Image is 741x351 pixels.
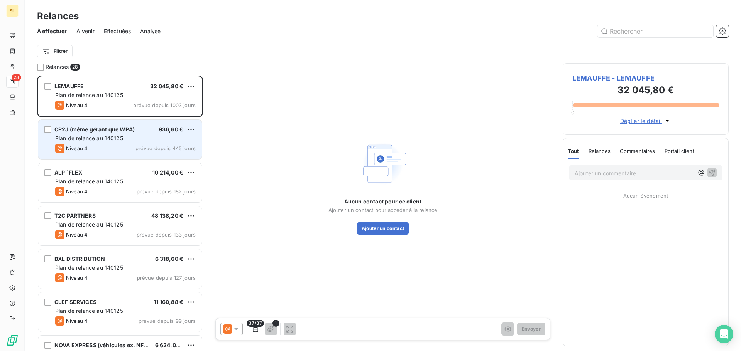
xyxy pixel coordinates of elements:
span: Niveau 4 [66,318,88,324]
span: 0 [571,109,574,116]
span: prévue depuis 127 jours [137,275,196,281]
span: Portail client [665,148,694,154]
span: 48 138,20 € [151,212,183,219]
div: SL [6,5,19,17]
h3: Relances [37,9,79,23]
span: Plan de relance au 140125 [55,307,123,314]
span: Déplier le détail [620,117,662,125]
button: Déplier le détail [618,116,674,125]
span: Plan de relance au 140125 [55,92,123,98]
span: 1 [272,320,279,327]
span: Tout [568,148,579,154]
span: LEMAUFFE - LEMAUFFE [572,73,719,83]
span: 37/37 [247,320,264,327]
span: Niveau 4 [66,275,88,281]
div: grid [37,76,203,351]
span: prévue depuis 182 jours [137,188,196,195]
img: Empty state [358,139,408,188]
span: Niveau 4 [66,102,88,108]
span: ALP¨FLEX [54,169,82,176]
span: prévue depuis 1003 jours [133,102,196,108]
span: À effectuer [37,27,67,35]
div: Open Intercom Messenger [715,325,733,343]
span: CLEF SERVICES [54,299,96,305]
span: prévue depuis 445 jours [135,145,196,151]
button: Filtrer [37,45,73,57]
span: À venir [76,27,95,35]
span: Commentaires [620,148,655,154]
input: Rechercher [597,25,713,37]
span: T2C PARTNERS [54,212,96,219]
span: Niveau 4 [66,145,88,151]
span: Niveau 4 [66,188,88,195]
span: Relances [589,148,611,154]
span: prévue depuis 99 jours [139,318,196,324]
button: Envoyer [517,323,545,335]
span: prévue depuis 133 jours [137,232,196,238]
span: 11 160,88 € [154,299,183,305]
span: Niveau 4 [66,232,88,238]
span: 28 [70,64,80,71]
span: Aucun évènement [623,193,668,199]
span: 6 624,00 € [155,342,185,348]
a: 28 [6,76,18,88]
span: Plan de relance au 140125 [55,264,123,271]
span: 6 318,60 € [155,255,184,262]
span: LEMAUFFE [54,83,84,89]
span: Analyse [140,27,161,35]
span: Ajouter un contact pour accéder à la relance [328,207,438,213]
span: Plan de relance au 140125 [55,178,123,185]
span: BXL DISTRIBUTION [54,255,105,262]
span: CP2J (même gérant que WPA) [54,126,135,133]
span: Plan de relance au 140125 [55,135,123,141]
span: NOVA EXPRESS (véhicules ex. NFES) [54,342,153,348]
img: Logo LeanPay [6,334,19,346]
span: Relances [46,63,69,71]
span: Effectuées [104,27,131,35]
span: 28 [12,74,21,81]
h3: 32 045,80 € [572,83,719,99]
span: 32 045,80 € [150,83,183,89]
span: Aucun contact pour ce client [344,198,421,205]
button: Ajouter un contact [357,222,409,235]
span: 10 214,00 € [152,169,183,176]
span: 936,60 € [159,126,183,133]
span: Plan de relance au 140125 [55,221,123,228]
